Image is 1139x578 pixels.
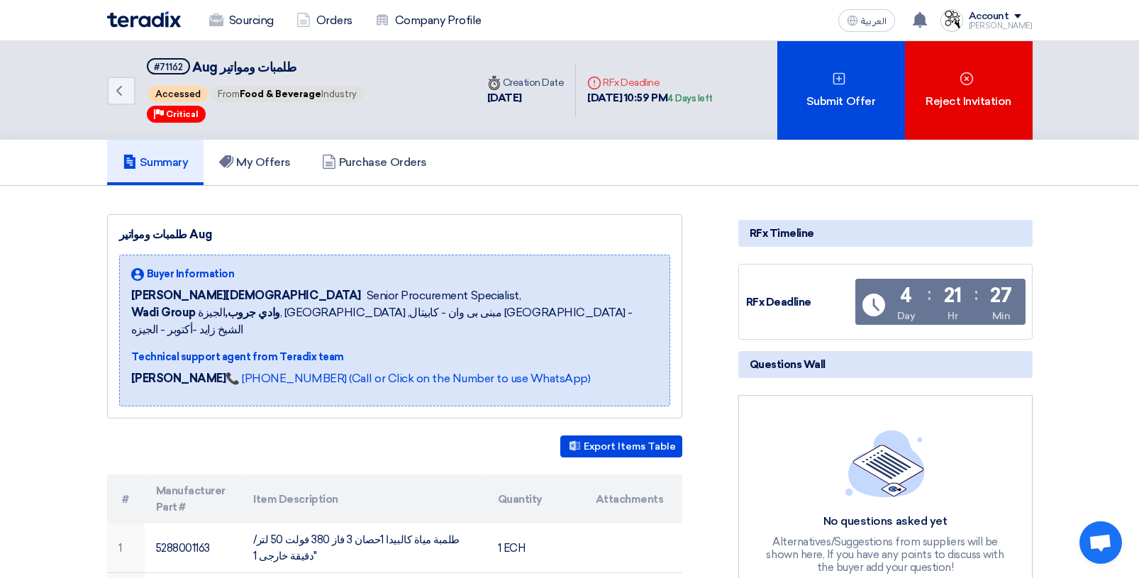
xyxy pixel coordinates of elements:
[211,86,364,102] span: From Industry
[364,5,493,36] a: Company Profile
[119,226,670,243] div: طلمبات ومواتير Aug
[974,282,978,307] div: :
[166,109,199,119] span: Critical
[107,11,181,28] img: Teradix logo
[897,309,916,323] div: Day
[1079,521,1122,564] a: Open chat
[587,75,713,90] div: RFx Deadline
[147,58,365,76] h5: طلمبات ومواتير Aug
[969,22,1033,30] div: [PERSON_NAME]
[765,535,1006,574] div: Alternatives/Suggestions from suppliers will be shown here, If you have any points to discuss wit...
[148,86,208,102] span: Accessed
[240,89,321,99] span: Food & Beverage
[969,11,1009,23] div: Account
[131,350,658,365] div: Technical support agent from Teradix team
[861,16,887,26] span: العربية
[777,41,905,140] div: Submit Offer
[487,474,584,523] th: Quantity
[107,140,204,185] a: Summary
[765,514,1006,529] div: No questions asked yet
[107,523,145,573] td: 1
[204,140,306,185] a: My Offers
[584,474,682,523] th: Attachments
[242,474,487,523] th: Item Description
[285,5,364,36] a: Orders
[944,286,962,306] div: 21
[367,287,521,304] span: Senior Procurement Specialist,
[746,294,852,311] div: RFx Deadline
[845,430,925,496] img: empty_state_list.svg
[219,155,291,169] h5: My Offers
[198,5,285,36] a: Sourcing
[587,90,713,106] div: [DATE] 10:59 PM
[750,357,826,372] span: Questions Wall
[192,60,296,75] span: طلمبات ومواتير Aug
[900,286,912,306] div: 4
[487,90,565,106] div: [DATE]
[487,523,584,573] td: 1 ECH
[990,286,1011,306] div: 27
[147,267,235,282] span: Buyer Information
[123,155,189,169] h5: Summary
[306,140,443,185] a: Purchase Orders
[928,282,931,307] div: :
[838,9,895,32] button: العربية
[948,309,957,323] div: Hr
[992,309,1011,323] div: Min
[131,372,226,385] strong: [PERSON_NAME]
[242,523,487,573] td: طلمبة مياة كالبيدا 1حصان 3 فاز 380 فولت 50 لتر/دقيقة خارجى 1"
[154,62,183,72] div: #71162
[905,41,1033,140] div: Reject Invitation
[145,523,243,573] td: 5288001163
[322,155,427,169] h5: Purchase Orders
[940,9,963,32] img: intergear_Trade_logo_1756409606822.jpg
[226,372,590,385] a: 📞 [PHONE_NUMBER] (Call or Click on the Number to use WhatsApp)
[738,220,1033,247] div: RFx Timeline
[131,287,361,304] span: [PERSON_NAME][DEMOGRAPHIC_DATA]
[131,306,280,319] b: Wadi Group وادي جروب,
[487,75,565,90] div: Creation Date
[107,474,145,523] th: #
[145,474,243,523] th: Manufacturer Part #
[667,91,713,106] div: 4 Days left
[560,435,682,457] button: Export Items Table
[131,304,658,338] span: الجيزة, [GEOGRAPHIC_DATA] ,مبنى بى وان - كابيتال [GEOGRAPHIC_DATA] - الشيخ زايد -أكتوبر - الجيزه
